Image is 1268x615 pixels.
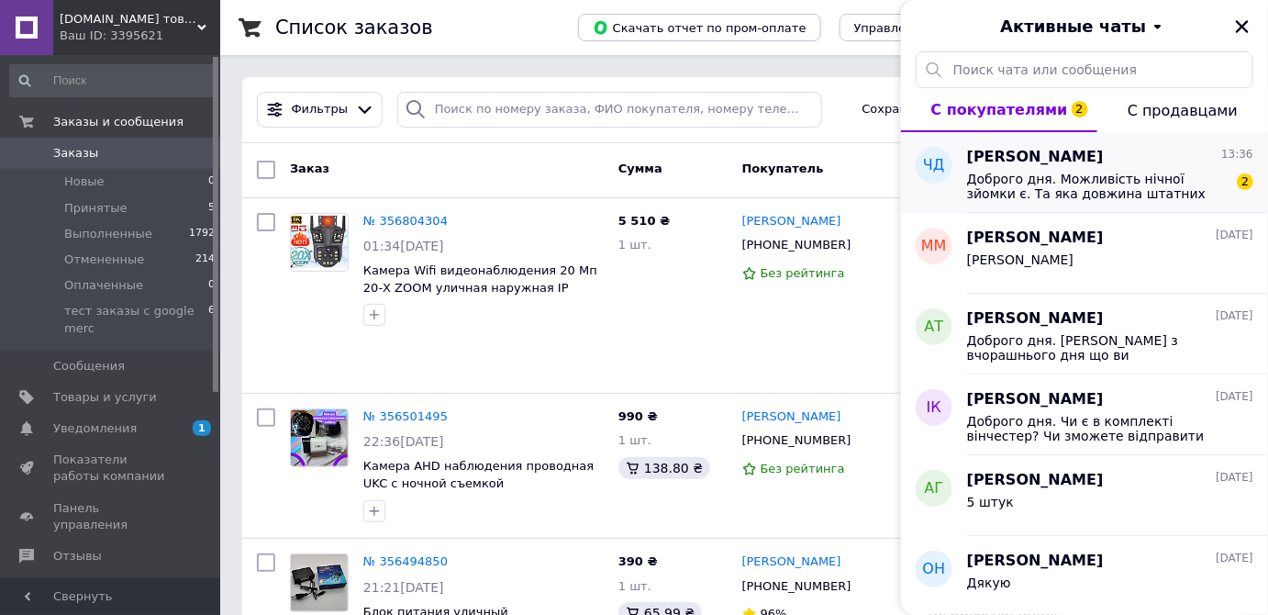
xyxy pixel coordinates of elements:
span: [PERSON_NAME] [967,551,1104,572]
span: pro108shop.com.ua товары для всей семьи [60,11,197,28]
span: Панель управления [53,500,170,533]
span: Доброго дня. Чи є в комплекті вінчестер? Чи зможете відправити сьогодні замовлення. Дякую [967,414,1228,443]
span: Заказ [290,162,329,175]
span: Отзывы [53,548,102,565]
span: Отмененные [64,252,144,268]
span: [PERSON_NAME] [967,228,1104,249]
a: [PERSON_NAME] [742,553,841,571]
span: Доброго дня. [PERSON_NAME] з вчорашнього дня що ви перетелефонували і замовити ліхтарі. Ви казали... [967,333,1228,363]
span: [DATE] [1216,470,1253,486]
a: Фото товару [290,553,349,612]
span: АТ [925,317,944,338]
span: Без рейтинга [761,462,845,475]
span: 1 шт. [618,579,651,593]
a: Фото товару [290,213,349,272]
span: Сумма [618,162,662,175]
button: Управление статусами [840,14,1013,41]
button: С продавцами [1097,88,1268,132]
span: ІК [927,397,941,419]
span: Скачать отчет по пром-оплате [593,19,806,36]
span: [DATE] [1216,389,1253,405]
span: 990 ₴ [618,409,658,423]
span: [PERSON_NAME] [967,147,1104,168]
button: Закрыть [1231,16,1253,38]
a: № 356501495 [363,409,448,423]
div: 138.80 ₴ [618,457,710,479]
span: С продавцами [1128,102,1238,119]
button: АГ[PERSON_NAME][DATE]5 штук [901,455,1268,536]
span: Покупатель [742,162,824,175]
span: [DATE] [1216,228,1253,243]
span: 390 ₴ [618,554,658,568]
span: 13:36 [1221,147,1253,162]
button: С покупателями2 [901,88,1097,132]
span: ЧД [923,155,944,176]
span: Показатели работы компании [53,452,170,485]
span: Принятые [64,200,128,217]
span: [DATE] [1216,551,1253,566]
span: Дякую [967,576,1011,590]
a: [PERSON_NAME] [742,408,841,426]
a: № 356804304 [363,214,448,228]
span: 5 [208,200,215,217]
span: 1792 [189,226,215,242]
h1: Список заказов [275,17,433,39]
input: Поиск [9,64,217,97]
img: Фото товару [291,554,348,611]
a: № 356494850 [363,554,448,568]
span: 1 [193,420,211,436]
span: Без рейтинга [761,266,845,280]
span: Уведомления [53,420,137,437]
span: 2 [1072,101,1088,117]
div: Ваш ID: 3395621 [60,28,220,44]
div: [PHONE_NUMBER] [739,233,855,257]
div: [PHONE_NUMBER] [739,575,855,598]
span: Товары и услуги [53,389,157,406]
span: [PERSON_NAME] [967,470,1104,491]
span: тест заказы с google merc [64,303,208,336]
span: Выполненные [64,226,152,242]
span: 1 шт. [618,433,651,447]
img: Фото товару [291,216,348,268]
span: 0 [208,277,215,294]
span: ОН [923,559,946,580]
span: 1 шт. [618,238,651,252]
span: Оплаченные [64,277,143,294]
a: [PERSON_NAME] [742,213,841,230]
a: Камера Wifi видеонаблюдения 20 Мп 20-Х ZOOM уличная наружная IP камера поворотная [363,263,597,311]
span: 22:36[DATE] [363,434,444,449]
span: АГ [925,478,944,499]
input: Поиск по номеру заказа, ФИО покупателя, номеру телефона, Email, номеру накладной [397,92,822,128]
span: С покупателями [931,101,1068,118]
span: 5 штук [967,495,1014,509]
button: Активные чаты [952,15,1217,39]
button: ІК[PERSON_NAME][DATE]Доброго дня. Чи є в комплекті вінчестер? Чи зможете відправити сьогодні замо... [901,375,1268,455]
button: ММ[PERSON_NAME][DATE][PERSON_NAME] [901,213,1268,294]
span: 0 [208,173,215,190]
button: ЧД[PERSON_NAME]13:36Доброго дня. Можливість нічної зйомки є. Та яка довжина штатних кабелів до ка... [901,132,1268,213]
span: Доброго дня. Можливість нічної зйомки є. Та яка довжина штатних кабелів до камер ? [967,172,1228,201]
input: Поиск чата или сообщения [916,51,1253,88]
a: Фото товару [290,408,349,467]
button: АТ[PERSON_NAME][DATE]Доброго дня. [PERSON_NAME] з вчорашнього дня що ви перетелефонували і замови... [901,294,1268,375]
div: [PHONE_NUMBER] [739,429,855,453]
span: Управление статусами [854,21,998,35]
span: 6 [208,303,215,336]
span: 21:21[DATE] [363,580,444,595]
span: 01:34[DATE] [363,239,444,253]
button: Скачать отчет по пром-оплате [578,14,821,41]
img: Фото товару [291,409,348,466]
span: Новые [64,173,105,190]
span: [DATE] [1216,308,1253,324]
a: Камера AHD наблюдения проводная UKC с ночной съемкой Видеонаблюдение проводное [363,459,594,507]
span: ММ [921,236,947,257]
span: Фильтры [292,101,349,118]
span: 2 [1237,173,1253,190]
span: [PERSON_NAME] [967,389,1104,410]
span: [PERSON_NAME] [967,252,1073,267]
span: Заказы и сообщения [53,114,184,130]
span: Активные чаты [1001,15,1147,39]
span: Сообщения [53,358,125,375]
